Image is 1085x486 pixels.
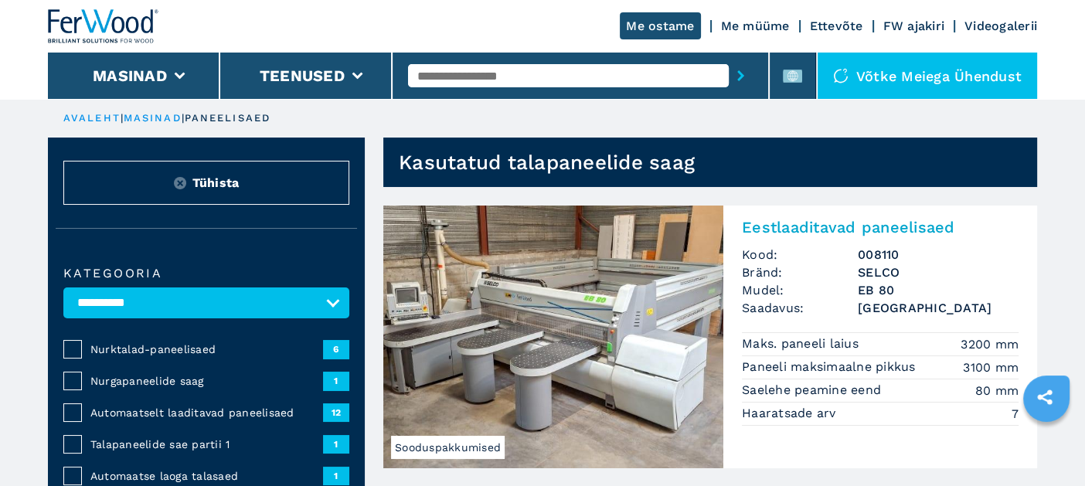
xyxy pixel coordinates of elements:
font: SELCO [858,265,900,280]
font: Kasutatud talapaneelide saag [399,151,695,174]
a: jaga seda [1025,378,1064,416]
font: Nurgapaneelide saag [90,375,204,387]
font: Saadavus: [742,301,804,315]
font: Võtke meiega ühendust [856,68,1022,84]
font: Mudel: [742,283,784,297]
a: Eestlaetavad paneelisaed SELCO EB 80SooduspakkumisedEestlaaditavad paneelisaedKood:008110Bränd:SE... [383,206,1037,468]
font: 12 [332,407,342,418]
img: Ferwood [48,9,159,43]
font: 3200 mm [961,337,1019,352]
img: Lähtesta [174,177,186,189]
font: 7 [1012,406,1019,421]
font: 1 [334,471,338,481]
button: LähtestaTühista [63,161,349,205]
a: FW ajakiri [883,19,945,33]
font: | [121,112,124,124]
font: 008110 [858,247,900,262]
img: Eestlaetavad paneelisaed SELCO EB 80 [383,206,723,468]
font: 3100 mm [963,360,1019,375]
button: saatmisnupp [729,58,753,93]
font: Eestlaaditavad paneelisaed [742,218,955,236]
font: 1 [334,376,338,386]
font: 1 [334,439,338,450]
font: [GEOGRAPHIC_DATA] [858,301,991,315]
a: AVALEHT [63,112,121,124]
a: Ettevõte [810,19,863,33]
button: Masinad [93,66,167,85]
font: 6 [333,344,338,355]
font: | [182,112,185,124]
font: Automaatselt laaditavad paneelisaed [90,406,294,419]
font: Talapaneelide sae partii 1 [90,438,230,450]
font: 80 mm [975,383,1019,398]
font: Tühista [192,175,240,190]
font: Saelehe peamine eend [742,382,881,397]
font: Bränd: [742,265,783,280]
a: Videogalerii [964,19,1037,33]
font: EB 80 [858,283,894,297]
font: Kategooria [63,266,162,280]
font: paneelisaed [185,112,270,124]
font: Automaatse laoga talasaed [90,470,238,482]
a: masinad [124,112,182,124]
font: Kood: [742,247,777,262]
iframe: Vestlus [1019,416,1073,474]
img: Võtke meiega ühendust [833,68,849,83]
font: Haaratsade arv [742,406,836,420]
a: Me müüme [721,19,790,33]
font: Me ostame [626,19,694,33]
font: Sooduspakkumised [395,441,501,454]
font: Maks. paneeli laius [742,336,859,351]
a: Me ostame [620,12,700,39]
font: Paneeli maksimaalne pikkus [742,359,916,374]
font: Nurktalad-paneelisaed [90,343,216,355]
button: Teenused [260,66,345,85]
